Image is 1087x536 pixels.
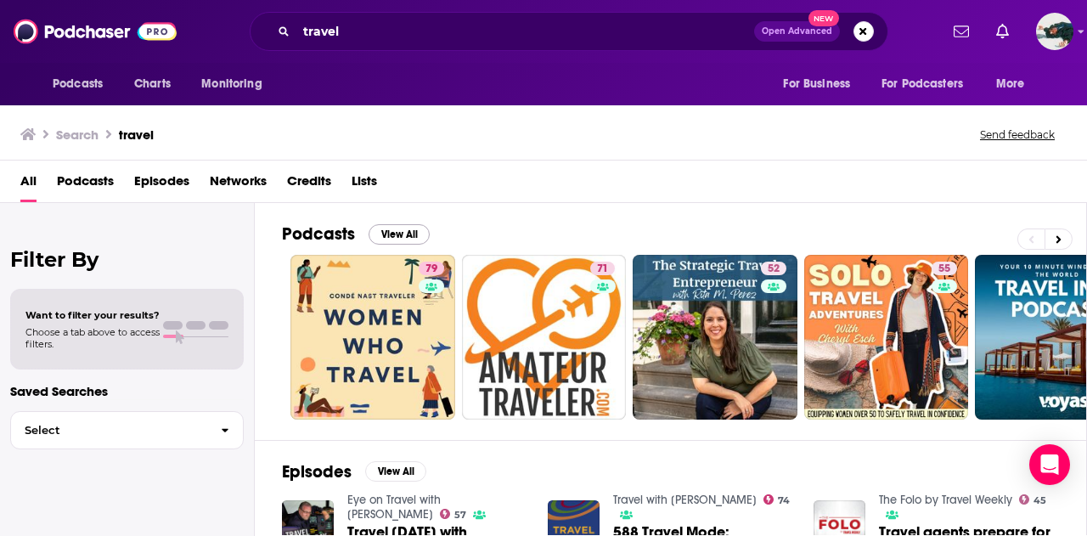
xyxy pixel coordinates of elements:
a: 79 [290,255,455,420]
button: View All [369,224,430,245]
h2: Episodes [282,461,352,482]
span: More [996,72,1025,96]
p: Saved Searches [10,383,244,399]
a: Travel with Rick Steves [613,493,757,507]
button: open menu [189,68,284,100]
span: Monitoring [201,72,262,96]
a: 55 [932,262,957,275]
button: open menu [984,68,1046,100]
a: 71 [590,262,615,275]
span: 52 [768,261,780,278]
span: 74 [778,497,790,505]
a: Networks [210,167,267,202]
span: Select [11,425,207,436]
a: 71 [462,255,627,420]
span: 55 [938,261,950,278]
h2: Filter By [10,247,244,272]
h3: travel [119,127,154,143]
input: Search podcasts, credits, & more... [296,18,754,45]
a: The Folo by Travel Weekly [879,493,1012,507]
button: Open AdvancedNew [754,21,840,42]
h3: Search [56,127,99,143]
a: EpisodesView All [282,461,426,482]
button: open menu [41,68,125,100]
a: Charts [123,68,181,100]
div: Search podcasts, credits, & more... [250,12,888,51]
a: Show notifications dropdown [989,17,1016,46]
a: 52 [761,262,786,275]
span: 71 [597,261,608,278]
a: Show notifications dropdown [947,17,976,46]
a: Lists [352,167,377,202]
img: User Profile [1036,13,1073,50]
span: For Business [783,72,850,96]
button: open menu [771,68,871,100]
img: Podchaser - Follow, Share and Rate Podcasts [14,15,177,48]
span: 45 [1033,497,1046,505]
a: 55 [804,255,969,420]
span: Podcasts [53,72,103,96]
a: Credits [287,167,331,202]
span: Want to filter your results? [25,309,160,321]
a: 79 [419,262,444,275]
span: Charts [134,72,171,96]
button: Show profile menu [1036,13,1073,50]
span: Logged in as fsg.publicity [1036,13,1073,50]
span: Choose a tab above to access filters. [25,326,160,350]
span: 57 [454,511,466,519]
span: For Podcasters [881,72,963,96]
span: New [808,10,839,26]
span: 79 [425,261,437,278]
a: 74 [763,494,791,505]
a: 52 [633,255,797,420]
a: Episodes [134,167,189,202]
button: View All [365,461,426,482]
span: Open Advanced [762,27,832,36]
button: Select [10,411,244,449]
a: Eye on Travel with Peter Greenberg [347,493,441,522]
a: All [20,167,37,202]
a: 45 [1019,494,1047,505]
button: open menu [870,68,988,100]
a: PodcastsView All [282,223,430,245]
a: Podcasts [57,167,114,202]
a: 57 [440,509,467,519]
button: Send feedback [975,127,1060,142]
div: Open Intercom Messenger [1029,444,1070,485]
h2: Podcasts [282,223,355,245]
